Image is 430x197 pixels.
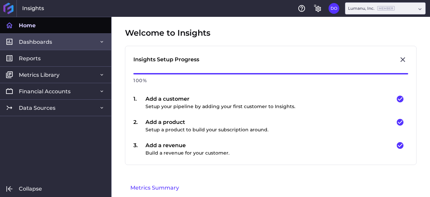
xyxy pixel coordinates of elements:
span: Home [19,22,36,29]
div: Add a product [145,118,268,133]
span: Welcome to Insights [125,27,210,39]
p: Setup a product to build your subscription around. [145,126,268,133]
button: User Menu [329,3,339,14]
button: General Settings [312,3,323,14]
button: Help [296,3,307,14]
p: Setup your pipeline by adding your first customer to Insights. [145,103,295,110]
ins: Member [377,6,395,10]
div: Add a customer [145,95,295,110]
span: Collapse [19,185,42,192]
span: Financial Accounts [19,88,71,95]
span: Reports [19,55,41,62]
button: Close [397,54,408,65]
span: Metrics Library [19,71,59,78]
div: Insights Setup Progress [133,56,199,64]
p: Build a revenue for your customer. [145,150,229,157]
div: 100 % [133,74,408,87]
span: Dashboards [19,38,52,45]
div: 2 . [133,118,145,133]
div: Dropdown select [345,2,426,14]
div: 1 . [133,95,145,110]
div: Lumanu, Inc. [348,5,395,11]
div: 3 . [133,141,145,157]
div: Add a revenue [145,141,229,157]
span: Data Sources [19,104,55,111]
